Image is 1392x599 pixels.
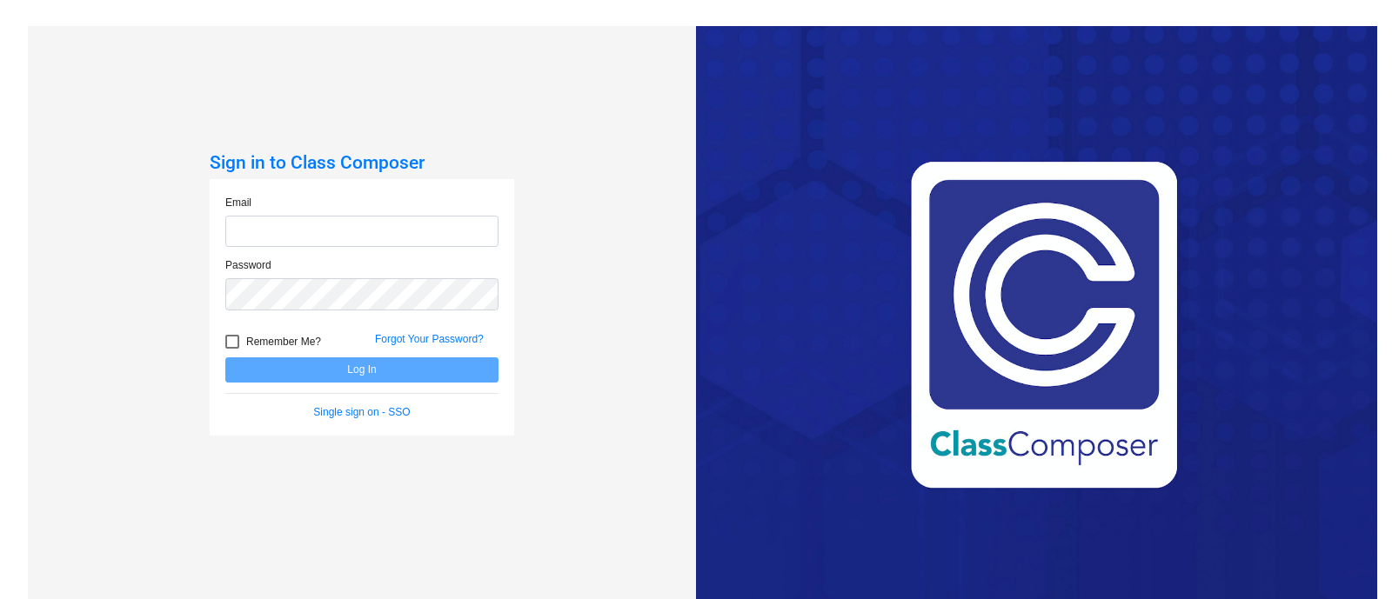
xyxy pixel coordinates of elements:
[210,152,514,174] h3: Sign in to Class Composer
[313,406,410,418] a: Single sign on - SSO
[375,333,484,345] a: Forgot Your Password?
[225,257,271,273] label: Password
[225,357,499,383] button: Log In
[225,195,251,210] label: Email
[246,331,321,352] span: Remember Me?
